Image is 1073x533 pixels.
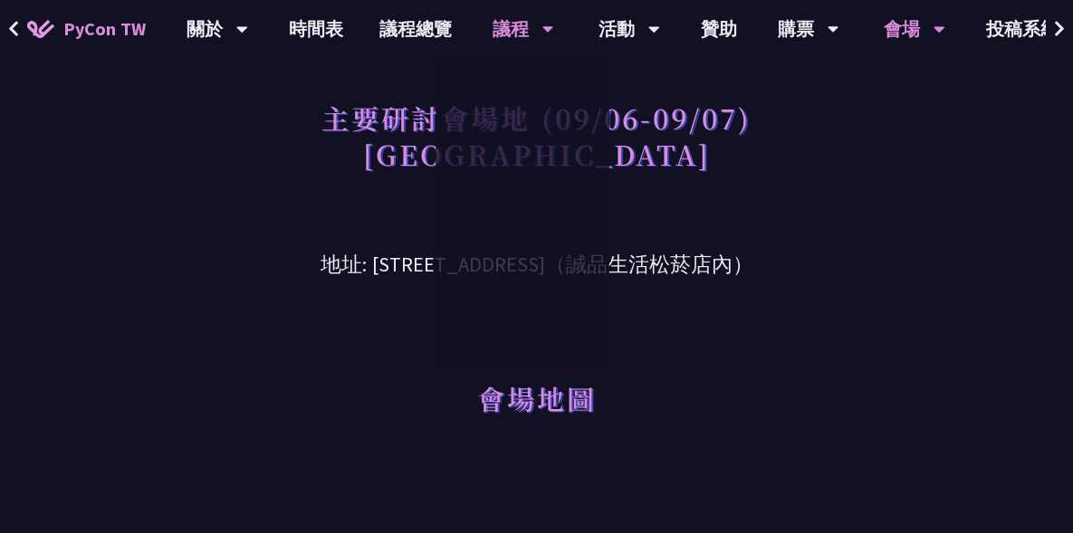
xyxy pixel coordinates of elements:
[477,371,597,425] h1: 會場地圖
[217,222,857,281] h3: 地址: [STREET_ADDRESS]（誠品生活松菸店內）
[9,6,164,52] a: PyCon TW
[27,20,54,38] img: Home icon of PyCon TW 2025
[321,90,752,181] h1: 主要研討會場地 (09/06-09/07) [GEOGRAPHIC_DATA]
[63,15,146,43] span: PyCon TW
